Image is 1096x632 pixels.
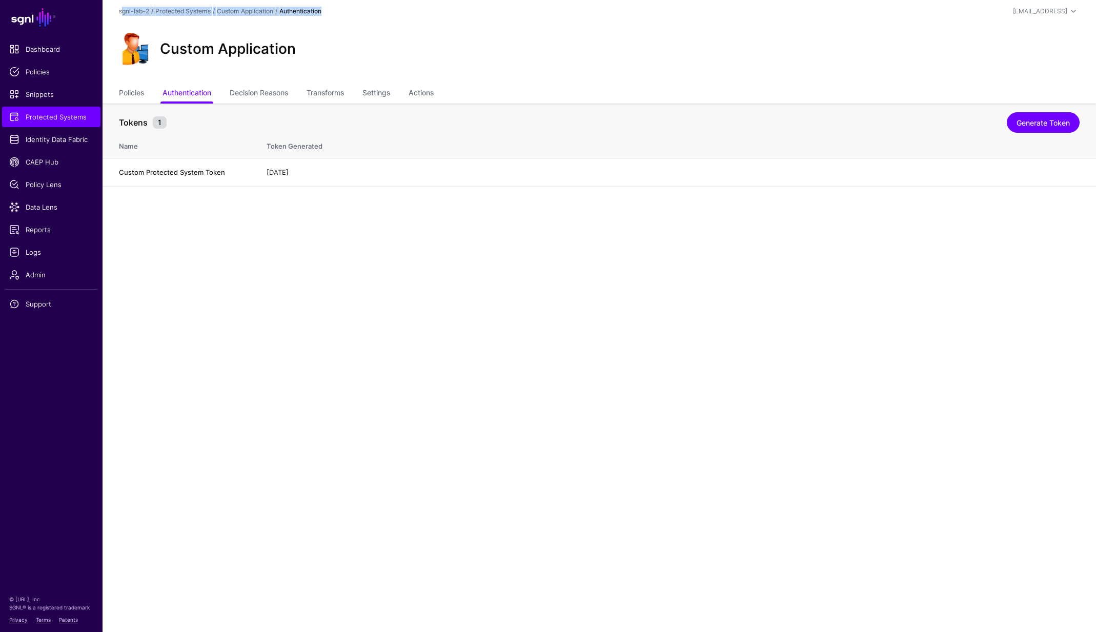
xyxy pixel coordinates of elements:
[307,84,344,104] a: Transforms
[119,84,144,104] a: Policies
[2,174,100,195] a: Policy Lens
[103,131,256,158] th: Name
[2,39,100,59] a: Dashboard
[36,617,51,623] a: Terms
[2,264,100,285] a: Admin
[9,67,93,77] span: Policies
[9,603,93,611] p: SGNL® is a registered trademark
[267,168,289,176] span: [DATE]
[160,40,296,58] h2: Custom Application
[217,7,273,15] a: Custom Application
[9,44,93,54] span: Dashboard
[9,179,93,190] span: Policy Lens
[119,7,149,15] a: sgnl-lab-2
[273,7,279,16] div: /
[9,247,93,257] span: Logs
[1007,112,1080,133] a: Generate Token
[2,84,100,105] a: Snippets
[2,129,100,150] a: Identity Data Fabric
[1013,7,1067,16] div: [EMAIL_ADDRESS]
[256,131,1096,158] th: Token Generated
[211,7,217,16] div: /
[153,116,167,129] small: 1
[409,84,434,104] a: Actions
[9,299,93,309] span: Support
[6,6,96,29] a: SGNL
[9,112,93,122] span: Protected Systems
[9,617,28,623] a: Privacy
[9,202,93,212] span: Data Lens
[2,107,100,127] a: Protected Systems
[2,62,100,82] a: Policies
[362,84,390,104] a: Settings
[2,219,100,240] a: Reports
[9,270,93,280] span: Admin
[9,134,93,145] span: Identity Data Fabric
[59,617,78,623] a: Patents
[9,89,93,99] span: Snippets
[119,168,246,177] h4: Custom Protected System Token
[149,7,155,16] div: /
[155,7,211,15] a: Protected Systems
[2,197,100,217] a: Data Lens
[2,152,100,172] a: CAEP Hub
[279,7,321,15] strong: Authentication
[119,33,152,66] img: svg+xml;base64,PHN2ZyB3aWR0aD0iOTgiIGhlaWdodD0iMTIyIiB2aWV3Qm94PSIwIDAgOTggMTIyIiBmaWxsPSJub25lIi...
[2,242,100,262] a: Logs
[116,116,150,129] span: Tokens
[9,225,93,235] span: Reports
[163,84,211,104] a: Authentication
[9,595,93,603] p: © [URL], Inc
[230,84,288,104] a: Decision Reasons
[9,157,93,167] span: CAEP Hub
